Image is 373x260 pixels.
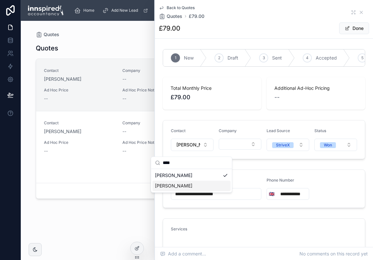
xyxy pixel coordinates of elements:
img: App logo [26,5,64,16]
a: Quotes [159,13,182,20]
span: 1 [175,55,176,61]
span: Sent [272,55,282,61]
span: Add a comment... [160,251,206,257]
span: Contact [44,68,115,73]
span: 4 [306,55,309,61]
span: -- [44,148,48,154]
span: Lead Source [267,128,290,133]
a: Home [72,5,99,16]
span: Add New Lead [111,8,138,13]
span: -- [122,95,126,102]
span: [PERSON_NAME] [155,172,192,179]
a: Contact[PERSON_NAME]Company--StatusAcceptedMonthly Price£0.00Ad Hoc Price--Ad Hoc Price Notes--SA... [36,111,358,183]
button: Select Button [171,139,214,151]
span: Home [83,8,94,13]
a: Back to Quotes [159,5,195,10]
span: -- [122,128,126,135]
button: Select Button [219,139,261,150]
span: Phone Number [267,178,294,183]
span: Company [122,68,193,73]
span: 3 [263,55,265,61]
a: £79.00 [189,13,204,20]
div: Suggestions [151,169,232,192]
span: -- [274,93,280,102]
span: Draft [228,55,238,61]
span: Additional Ad-Hoc Pricing [274,85,357,91]
span: Contact [171,128,186,133]
button: Select Button [267,188,276,200]
span: Quotes [167,13,182,20]
a: [PERSON_NAME] [44,128,81,135]
a: Leads107 [153,5,198,16]
h1: £79.00 [159,24,180,33]
span: Contact [44,120,115,126]
span: Company [122,120,193,126]
span: Ad Hoc Price Notes [122,88,193,93]
span: [PERSON_NAME] [176,142,200,148]
span: Accepted [316,55,337,61]
span: Ad Hoc Price Notes [122,140,193,145]
span: -- [122,76,126,82]
span: 2 [218,55,220,61]
span: -- [122,148,126,154]
div: Won [324,142,332,148]
span: New [184,55,194,61]
button: Select Button [267,139,309,151]
span: Quotes [44,31,59,38]
button: Done [339,22,369,34]
span: [PERSON_NAME] [155,183,192,189]
div: scrollable content [69,3,347,18]
h1: Quotes [36,44,58,53]
span: Back to Quotes [167,5,195,10]
a: Quotes [36,31,59,38]
a: Add New Lead [100,5,151,16]
span: 5 [361,55,364,61]
span: £79.00 [171,93,254,102]
button: Select Button [314,139,357,151]
span: Company [219,128,237,133]
div: StriveX [276,142,290,148]
span: Status [314,128,326,133]
span: -- [44,95,48,102]
span: 🇬🇧 [269,191,274,197]
span: Services [171,226,187,231]
span: Ad Hoc Price [44,140,115,145]
span: Ad Hoc Price [44,88,115,93]
a: Contact[PERSON_NAME]Company--StatusNewMonthly Price£79.00Ad Hoc Price--Ad Hoc Price Notes--SATR P... [36,59,358,111]
a: [PERSON_NAME] [44,76,81,82]
span: No comments on this record yet [299,251,368,257]
span: Total Monthly Price [171,85,254,91]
